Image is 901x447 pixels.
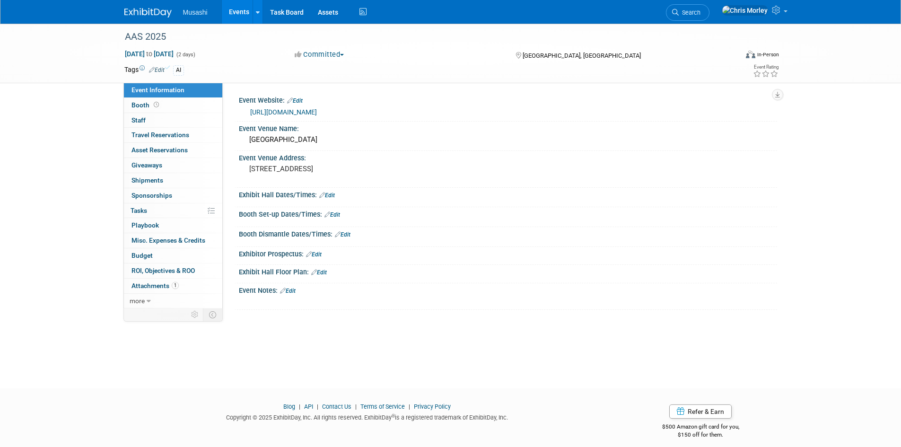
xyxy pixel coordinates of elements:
a: Edit [280,288,296,294]
a: Booth [124,98,222,113]
a: Contact Us [322,403,351,410]
a: Refer & Earn [669,404,732,419]
span: | [406,403,412,410]
sup: ® [392,413,395,419]
div: Event Website: [239,93,777,105]
span: Asset Reservations [131,146,188,154]
a: Travel Reservations [124,128,222,142]
span: Travel Reservations [131,131,189,139]
a: Edit [311,269,327,276]
a: Blog [283,403,295,410]
div: Exhibitor Prospectus: [239,247,777,259]
a: Edit [287,97,303,104]
a: Budget [124,248,222,263]
span: Giveaways [131,161,162,169]
span: Playbook [131,221,159,229]
div: Exhibit Hall Dates/Times: [239,188,777,200]
a: Attachments1 [124,279,222,293]
div: Event Rating [753,65,779,70]
div: Event Venue Address: [239,151,777,163]
div: $500 Amazon gift card for you, [624,417,777,438]
span: (2 days) [175,52,195,58]
a: Misc. Expenses & Credits [124,233,222,248]
a: Playbook [124,218,222,233]
span: | [315,403,321,410]
div: Event Format [682,49,779,63]
a: Sponsorships [124,188,222,203]
span: [GEOGRAPHIC_DATA], [GEOGRAPHIC_DATA] [523,52,641,59]
a: Terms of Service [360,403,405,410]
img: Chris Morley [722,5,768,16]
img: ExhibitDay [124,8,172,18]
span: more [130,297,145,305]
a: Edit [335,231,350,238]
span: ROI, Objectives & ROO [131,267,195,274]
span: Booth [131,101,161,109]
div: Exhibit Hall Floor Plan: [239,265,777,277]
a: Privacy Policy [414,403,451,410]
span: Staff [131,116,146,124]
a: Search [666,4,709,21]
span: to [145,50,154,58]
span: 1 [172,282,179,289]
a: Event Information [124,83,222,97]
div: Booth Dismantle Dates/Times: [239,227,777,239]
a: Asset Reservations [124,143,222,158]
span: | [297,403,303,410]
img: Format-Inperson.png [746,51,755,58]
div: Event Notes: [239,283,777,296]
span: Booth not reserved yet [152,101,161,108]
a: Staff [124,113,222,128]
span: Event Information [131,86,184,94]
a: API [304,403,313,410]
a: more [124,294,222,308]
a: Edit [324,211,340,218]
span: Budget [131,252,153,259]
div: Booth Set-up Dates/Times: [239,207,777,219]
div: Copyright © 2025 ExhibitDay, Inc. All rights reserved. ExhibitDay is a registered trademark of Ex... [124,411,611,422]
a: Edit [306,251,322,258]
td: Personalize Event Tab Strip [187,308,203,321]
td: Tags [124,65,165,76]
a: Shipments [124,173,222,188]
button: Committed [291,50,348,60]
div: Event Venue Name: [239,122,777,133]
a: Edit [149,67,165,73]
div: In-Person [757,51,779,58]
a: Giveaways [124,158,222,173]
span: Sponsorships [131,192,172,199]
span: | [353,403,359,410]
td: Toggle Event Tabs [203,308,222,321]
span: [DATE] [DATE] [124,50,174,58]
a: Tasks [124,203,222,218]
span: Search [679,9,700,16]
span: Shipments [131,176,163,184]
div: [GEOGRAPHIC_DATA] [246,132,770,147]
div: AAS 2025 [122,28,724,45]
div: $150 off for them. [624,431,777,439]
span: Attachments [131,282,179,289]
a: [URL][DOMAIN_NAME] [250,108,317,116]
a: ROI, Objectives & ROO [124,263,222,278]
span: Tasks [131,207,147,214]
div: AI [173,65,184,75]
span: Musashi [183,9,208,16]
a: Edit [319,192,335,199]
span: Misc. Expenses & Credits [131,237,205,244]
pre: [STREET_ADDRESS] [249,165,453,173]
